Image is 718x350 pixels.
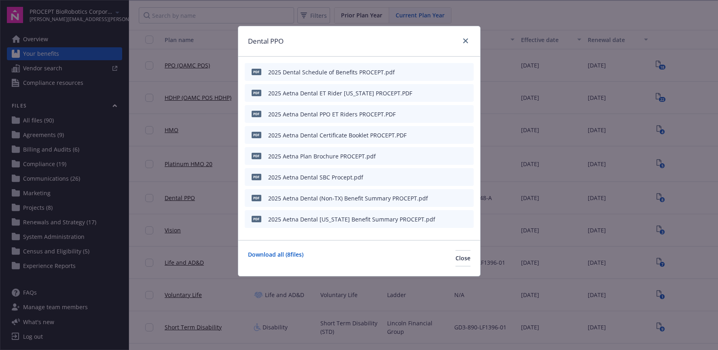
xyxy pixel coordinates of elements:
button: preview file [463,215,470,223]
h1: Dental PPO [248,36,284,46]
div: 2025 Aetna Dental SBC Procept.pdf [268,173,363,181]
button: download file [450,152,457,160]
button: download file [450,173,457,181]
span: pdf [252,195,261,201]
button: download file [450,68,457,76]
div: 2025 Aetna Dental Certificate Booklet PROCEPT.PDF [268,131,407,139]
button: download file [450,215,457,223]
button: download file [450,110,457,118]
button: download file [450,194,457,202]
div: 2025 Aetna Dental ET Rider [US_STATE] PROCEPT.PDF [268,89,412,97]
span: PDF [252,132,261,138]
a: Download all ( 8 files) [248,250,303,266]
button: preview file [463,173,470,181]
a: close [461,36,470,46]
div: 2025 Aetna Plan Brochure PROCEPT.pdf [268,152,376,160]
button: preview file [463,194,470,202]
button: Close [455,250,470,266]
span: pdf [252,174,261,180]
div: 2025 Aetna Dental [US_STATE] Benefit Summary PROCEPT.pdf [268,215,435,223]
button: preview file [463,89,470,97]
button: preview file [463,152,470,160]
span: pdf [252,153,261,159]
div: 2025 Aetna Dental PPO ET Riders PROCEPT.PDF [268,110,396,118]
button: download file [450,131,457,139]
span: PDF [252,111,261,117]
button: preview file [463,68,470,76]
span: Close [455,254,470,262]
div: 2025 Aetna Dental (Non-TX) Benefit Summary PROCEPT.pdf [268,194,428,202]
button: preview file [463,131,470,139]
span: pdf [252,69,261,75]
span: PDF [252,90,261,96]
span: pdf [252,216,261,222]
div: 2025 Dental Schedule of Benefits PROCEPT.pdf [268,68,395,76]
button: download file [450,89,457,97]
button: preview file [463,110,470,118]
